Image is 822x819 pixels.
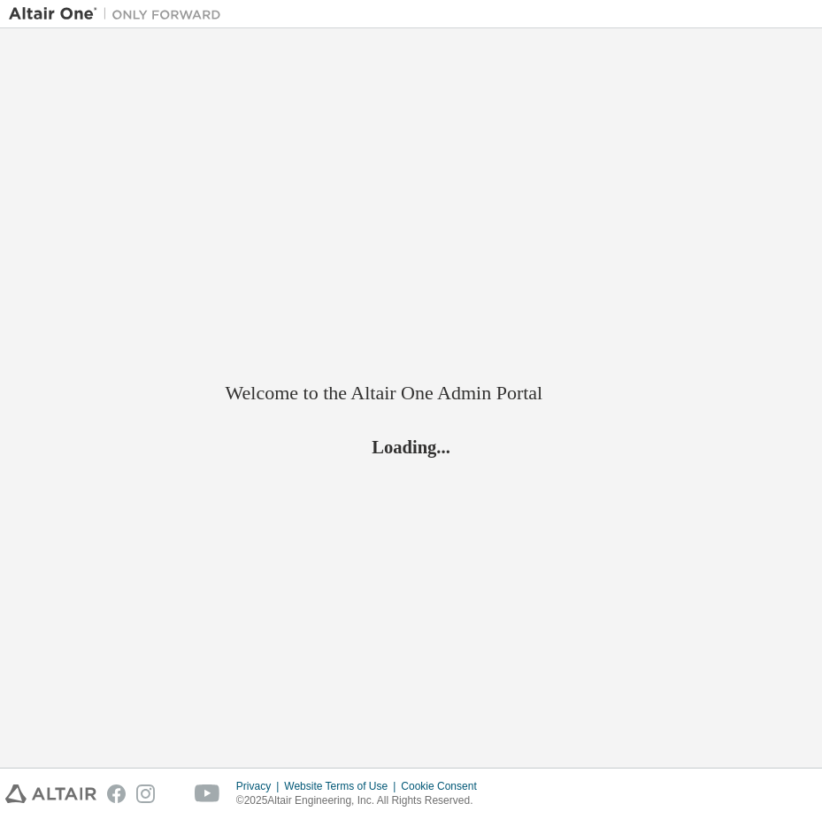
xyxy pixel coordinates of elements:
[401,779,487,793] div: Cookie Consent
[226,435,597,458] h2: Loading...
[9,5,230,23] img: Altair One
[5,784,96,803] img: altair_logo.svg
[236,779,284,793] div: Privacy
[226,381,597,406] h2: Welcome to the Altair One Admin Portal
[284,779,401,793] div: Website Terms of Use
[236,793,488,808] p: © 2025 Altair Engineering, Inc. All Rights Reserved.
[195,784,220,803] img: youtube.svg
[136,784,155,803] img: instagram.svg
[107,784,126,803] img: facebook.svg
